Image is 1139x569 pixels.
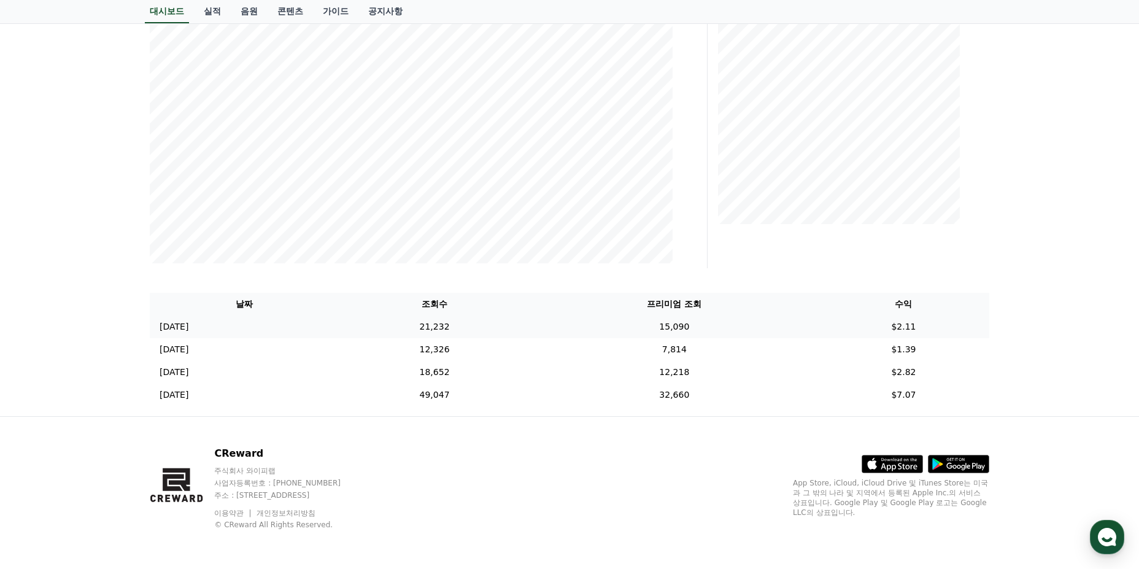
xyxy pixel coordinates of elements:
[81,389,158,420] a: 대화
[4,389,81,420] a: 홈
[112,408,127,418] span: 대화
[531,293,818,315] th: 프리미엄 조회
[818,384,989,406] td: $7.07
[158,389,236,420] a: 설정
[531,315,818,338] td: 15,090
[818,293,989,315] th: 수익
[338,293,531,315] th: 조회수
[160,343,188,356] p: [DATE]
[531,338,818,361] td: 7,814
[160,389,188,401] p: [DATE]
[531,361,818,384] td: 12,218
[338,338,531,361] td: 12,326
[338,384,531,406] td: 49,047
[214,446,364,461] p: CReward
[818,315,989,338] td: $2.11
[214,478,364,488] p: 사업자등록번호 : [PHONE_NUMBER]
[793,478,989,517] p: App Store, iCloud, iCloud Drive 및 iTunes Store는 미국과 그 밖의 나라 및 지역에서 등록된 Apple Inc.의 서비스 상표입니다. Goo...
[160,366,188,379] p: [DATE]
[190,408,204,417] span: 설정
[150,293,338,315] th: 날짜
[160,320,188,333] p: [DATE]
[338,361,531,384] td: 18,652
[818,338,989,361] td: $1.39
[214,509,253,517] a: 이용약관
[338,315,531,338] td: 21,232
[257,509,315,517] a: 개인정보처리방침
[214,520,364,530] p: © CReward All Rights Reserved.
[39,408,46,417] span: 홈
[214,466,364,476] p: 주식회사 와이피랩
[214,490,364,500] p: 주소 : [STREET_ADDRESS]
[818,361,989,384] td: $2.82
[531,384,818,406] td: 32,660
